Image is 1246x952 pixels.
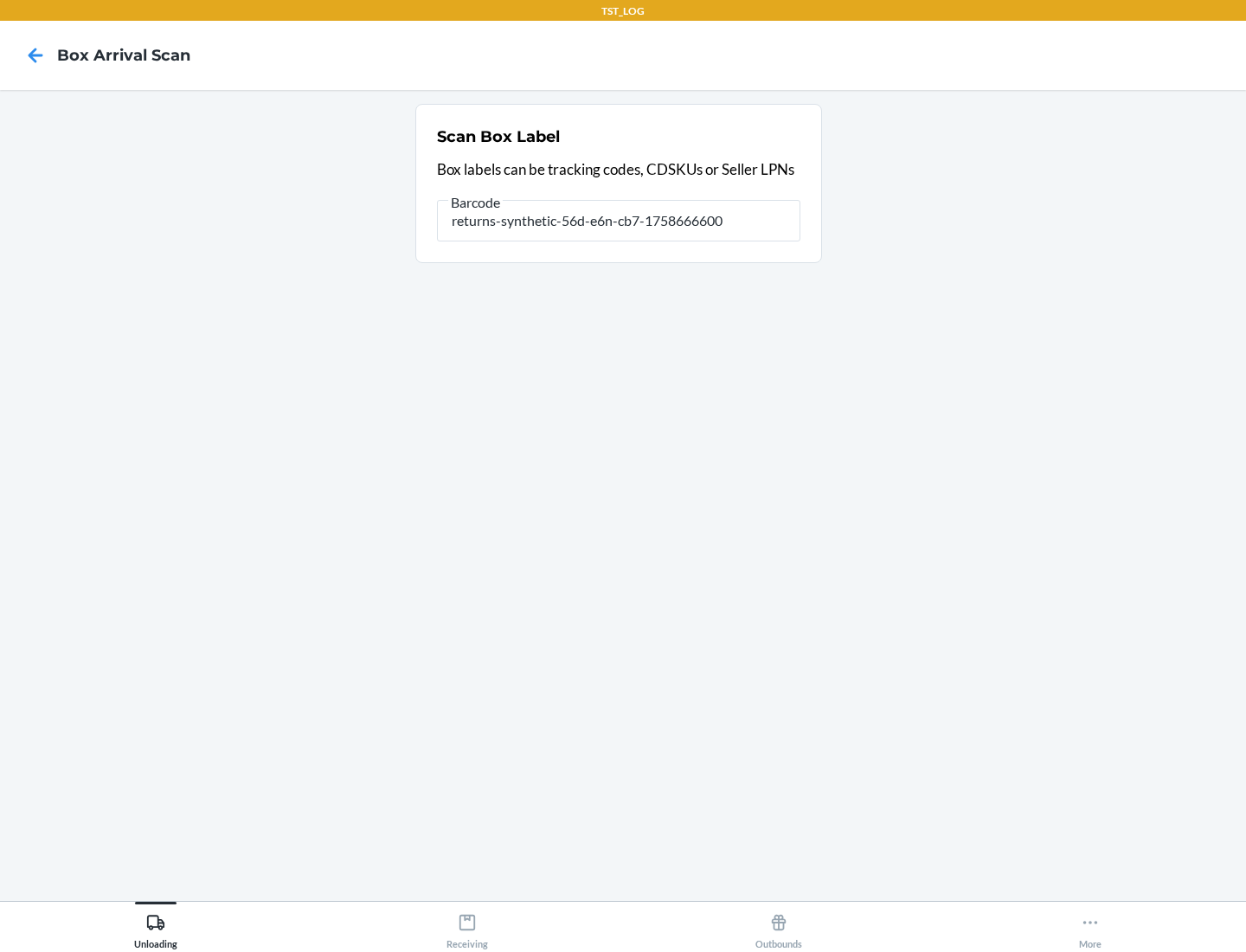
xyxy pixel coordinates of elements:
h4: Box Arrival Scan [57,44,190,67]
h2: Scan Box Label [437,125,560,148]
button: Receiving [311,902,623,949]
input: Barcode [437,200,800,241]
div: Unloading [134,906,177,949]
button: More [934,902,1246,949]
div: Outbounds [755,906,802,949]
p: Box labels can be tracking codes, CDSKUs or Seller LPNs [437,158,800,181]
p: TST_LOG [601,3,645,19]
div: Receiving [446,906,488,949]
div: More [1079,906,1101,949]
span: Barcode [448,194,503,211]
button: Outbounds [623,902,934,949]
